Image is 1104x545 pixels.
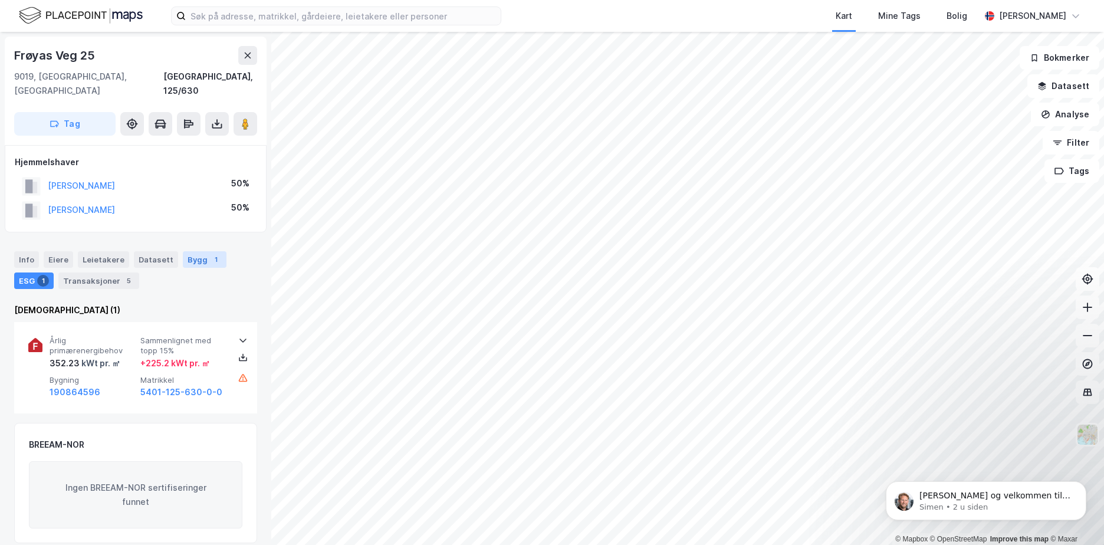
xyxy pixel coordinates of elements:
[140,385,222,399] button: 5401-125-630-0-0
[14,70,163,98] div: 9019, [GEOGRAPHIC_DATA], [GEOGRAPHIC_DATA]
[999,9,1066,23] div: [PERSON_NAME]
[140,336,226,356] span: Sammenlignet med topp 15%
[183,251,226,268] div: Bygg
[58,272,139,289] div: Transaksjoner
[231,176,249,191] div: 50%
[80,356,120,370] div: kWt pr. ㎡
[50,356,120,370] div: 352.23
[50,385,100,399] button: 190864596
[123,275,134,287] div: 5
[15,155,257,169] div: Hjemmelshaver
[868,457,1104,539] iframe: Intercom notifications melding
[947,9,967,23] div: Bolig
[14,46,97,65] div: Frøyas Veg 25
[50,336,136,356] span: Årlig primærenergibehov
[14,272,54,289] div: ESG
[140,356,210,370] div: + 225.2 kWt pr. ㎡
[44,251,73,268] div: Eiere
[50,375,136,385] span: Bygning
[878,9,921,23] div: Mine Tags
[990,535,1049,543] a: Improve this map
[14,303,257,317] div: [DEMOGRAPHIC_DATA] (1)
[210,254,222,265] div: 1
[186,7,501,25] input: Søk på adresse, matrikkel, gårdeiere, leietakere eller personer
[163,70,257,98] div: [GEOGRAPHIC_DATA], 125/630
[1031,103,1099,126] button: Analyse
[1020,46,1099,70] button: Bokmerker
[895,535,928,543] a: Mapbox
[134,251,178,268] div: Datasett
[51,34,203,91] span: [PERSON_NAME] og velkommen til Newsec Maps, [PERSON_NAME] Om det er du lurer på så er det bare å ...
[14,251,39,268] div: Info
[19,5,143,26] img: logo.f888ab2527a4732fd821a326f86c7f29.svg
[29,438,84,452] div: BREEAM-NOR
[1076,423,1099,446] img: Z
[140,375,226,385] span: Matrikkel
[1044,159,1099,183] button: Tags
[231,201,249,215] div: 50%
[37,275,49,287] div: 1
[1043,131,1099,155] button: Filter
[930,535,987,543] a: OpenStreetMap
[1027,74,1099,98] button: Datasett
[14,112,116,136] button: Tag
[51,45,203,56] p: Message from Simen, sent 2 u siden
[29,461,242,528] div: Ingen BREEAM-NOR sertifiseringer funnet
[78,251,129,268] div: Leietakere
[836,9,852,23] div: Kart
